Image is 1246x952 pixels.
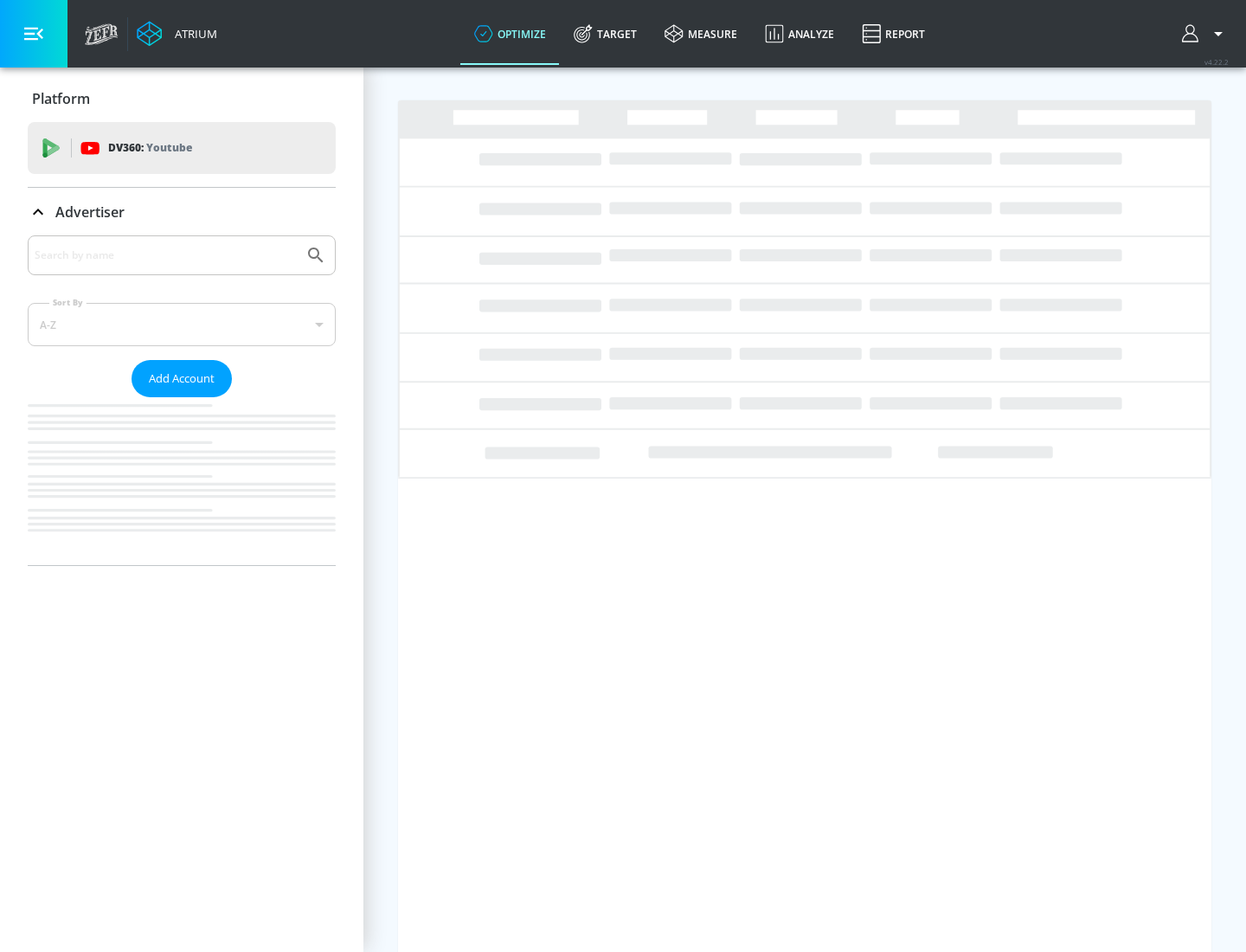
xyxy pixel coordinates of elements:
input: Search by name [35,244,297,267]
a: Analyze [751,3,848,65]
a: Target [560,3,651,65]
div: DV360: Youtube [28,122,336,174]
a: Atrium [137,21,217,47]
p: Youtube [146,138,192,157]
a: optimize [460,3,560,65]
p: Advertiser [55,203,125,222]
div: Advertiser [28,188,336,236]
label: Sort By [49,297,87,308]
div: A-Z [28,303,336,346]
div: Platform [28,74,336,123]
a: Report [848,3,939,65]
span: v 4.22.2 [1204,57,1229,67]
span: Add Account [149,369,215,389]
p: DV360: [108,138,192,158]
button: Add Account [132,360,232,397]
a: measure [651,3,751,65]
div: Advertiser [28,235,336,565]
nav: list of Advertiser [28,397,336,565]
div: Atrium [168,26,217,42]
p: Platform [32,89,90,108]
